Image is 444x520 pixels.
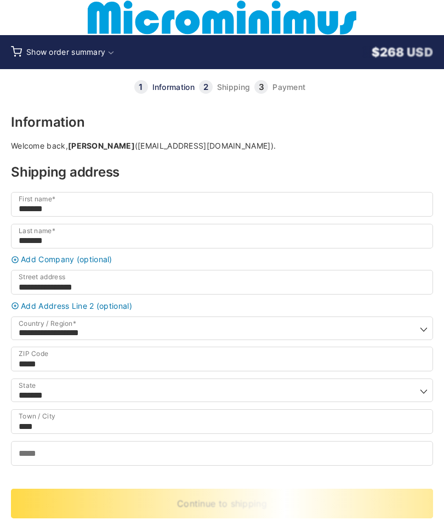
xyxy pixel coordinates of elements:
a: Add Address Line 2 (optional) [8,302,436,310]
span: Show order summary [26,47,105,56]
h3: Information [11,116,433,129]
a: Add Company (optional) [8,256,436,264]
strong: [PERSON_NAME] [68,141,135,150]
div: Welcome back, ([EMAIL_ADDRESS][DOMAIN_NAME]). [11,142,433,150]
a: Shipping [217,83,250,91]
a: Payment [272,83,305,91]
h3: Shipping address [11,166,433,179]
a: Information [152,83,195,91]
